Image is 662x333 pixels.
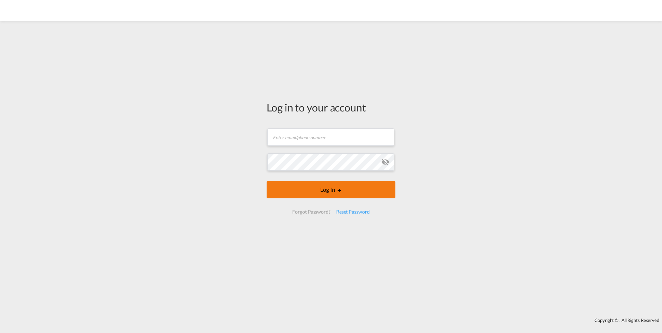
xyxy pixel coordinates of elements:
[267,100,395,115] div: Log in to your account
[267,128,394,146] input: Enter email/phone number
[333,206,373,218] div: Reset Password
[267,181,395,198] button: LOGIN
[289,206,333,218] div: Forgot Password?
[381,158,390,166] md-icon: icon-eye-off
